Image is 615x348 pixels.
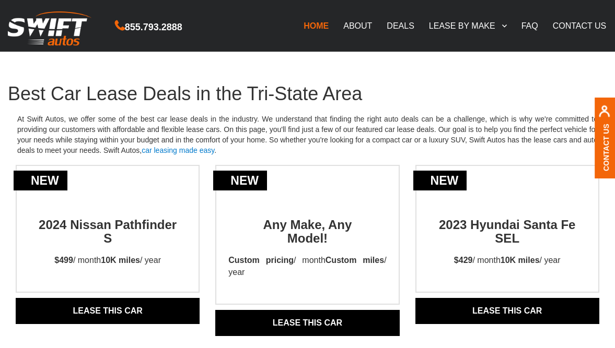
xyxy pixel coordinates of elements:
[16,298,200,324] a: Lease THIS CAR
[379,15,421,37] a: DEALS
[336,15,379,37] a: ABOUT
[422,15,514,37] a: LEASE BY MAKE
[413,171,467,191] div: new
[514,15,546,37] a: FAQ
[598,105,610,123] img: contact us, iconuser
[454,256,473,265] strong: $429
[434,199,581,246] h2: 2023 Hyundai Santa Fe SEL
[602,124,610,171] a: Contact Us
[215,310,399,336] a: Lease THIS CAR
[546,15,614,37] a: CONTACT US
[125,20,182,35] span: 855.793.2888
[45,245,170,276] p: / month / year
[142,146,214,154] a: car leasing made easy
[8,104,607,165] p: At Swift Autos, we offer some of the best car lease deals in the industry. We understand that fin...
[228,256,294,265] strong: Custom pricing
[8,5,91,46] img: Swift Autos
[296,15,336,37] a: HOME
[213,171,267,191] div: new
[14,171,67,191] div: new
[101,256,140,265] strong: 10K miles
[419,199,596,277] a: new2023 Hyundai Santa Fe SEL$429/ month10K miles/ year
[234,199,381,246] h2: Any Make, Any Model!
[34,199,181,246] h2: 2024 Nissan Pathfinder S
[54,256,73,265] strong: $499
[8,83,607,104] h1: Best Car Lease Deals in the Tri-State Area
[501,256,540,265] strong: 10K miles
[219,199,396,288] a: newAny Make, AnyModel!Custom pricing/ monthCustom miles/ year
[115,23,182,32] a: 855.793.2888
[219,245,396,288] p: / month / year
[19,199,196,277] a: new2024 Nissan Pathfinder S$499/ month10K miles/ year
[445,245,570,276] p: / month / year
[415,298,599,324] a: Lease THIS CAR
[326,256,384,265] strong: Custom miles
